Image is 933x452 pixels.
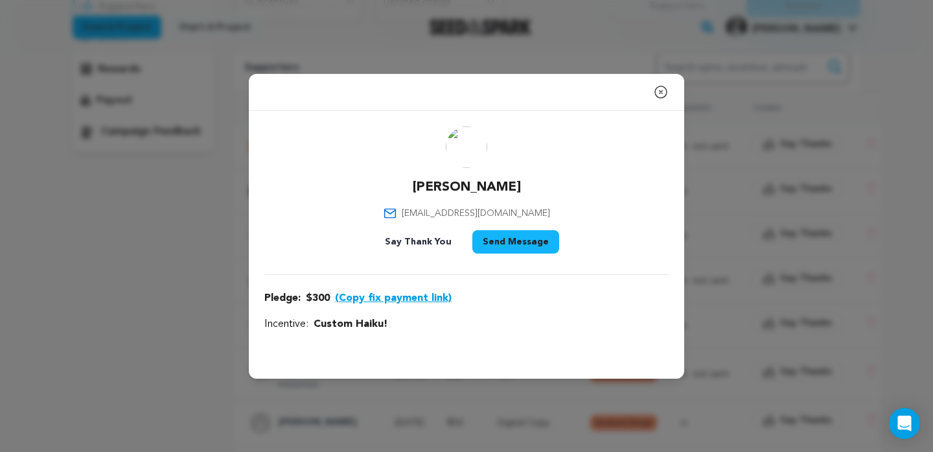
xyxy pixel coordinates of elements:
[889,408,920,439] div: Open Intercom Messenger
[314,316,387,332] span: Custom Haiku!
[264,316,308,332] span: Incentive:
[264,291,301,306] span: Pledge:
[335,291,452,306] button: (Copy fix payment link)
[374,230,462,254] button: Say Thank You
[446,126,487,168] img: ACg8ocIwcYHaOi8A5Hh2N80-0xF16zprztErPBPLzbmUzDw4er6zEQ=s96-c
[413,178,521,196] p: [PERSON_NAME]
[402,207,550,220] span: [EMAIL_ADDRESS][DOMAIN_NAME]
[306,291,330,306] span: $300
[472,230,559,254] button: Send Message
